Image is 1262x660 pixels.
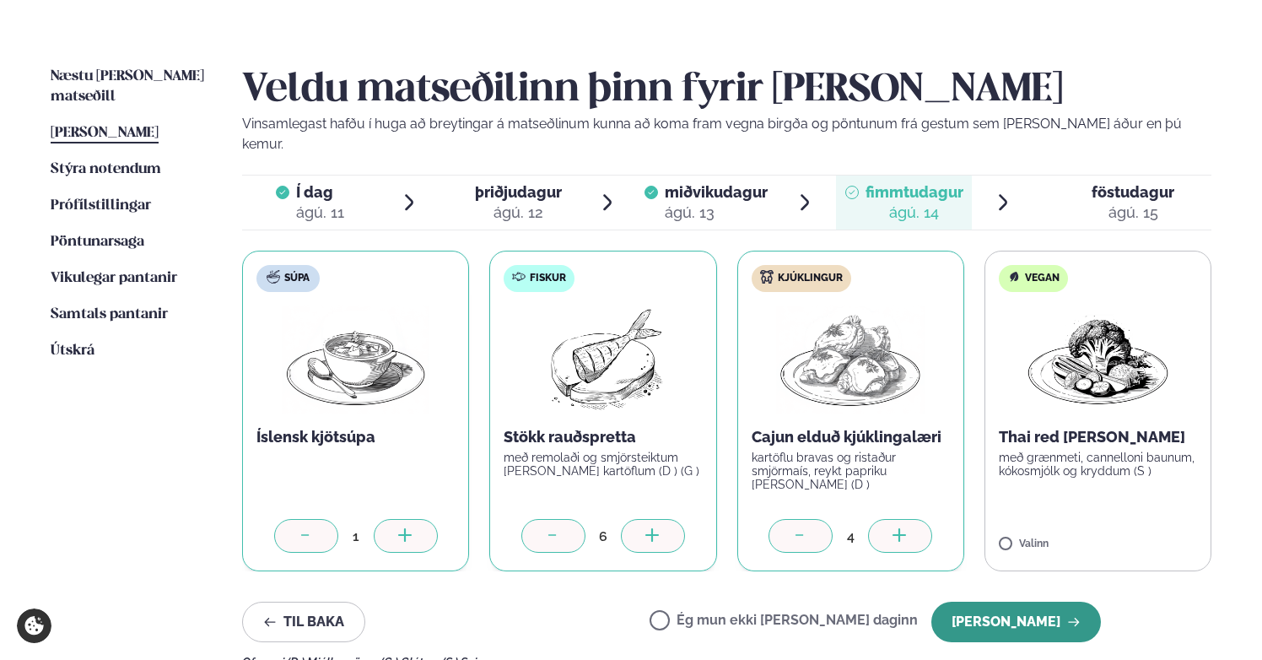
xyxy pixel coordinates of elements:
[999,451,1197,478] p: með grænmeti, cannelloni baunum, kókosmjólk og kryddum (S )
[242,602,365,642] button: Til baka
[530,272,566,285] span: Fiskur
[51,160,161,180] a: Stýra notendum
[242,67,1211,114] h2: Veldu matseðilinn þinn fyrir [PERSON_NAME]
[51,344,94,358] span: Útskrá
[296,182,344,203] span: Í dag
[833,527,868,546] div: 4
[475,183,562,201] span: þriðjudagur
[752,451,950,491] p: kartöflu bravas og ristaður smjörmaís, reykt papriku [PERSON_NAME] (D )
[51,235,144,249] span: Pöntunarsaga
[585,527,621,546] div: 6
[51,67,208,107] a: Næstu [PERSON_NAME] matseðill
[51,305,168,325] a: Samtals pantanir
[51,123,159,143] a: [PERSON_NAME]
[51,196,151,216] a: Prófílstillingar
[256,427,455,447] p: Íslensk kjötsúpa
[512,270,526,284] img: fish.svg
[760,270,774,284] img: chicken.svg
[51,162,161,176] span: Stýra notendum
[1092,183,1174,201] span: föstudagur
[51,198,151,213] span: Prófílstillingar
[284,272,310,285] span: Súpa
[338,527,374,546] div: 1
[51,69,204,104] span: Næstu [PERSON_NAME] matseðill
[1007,270,1021,284] img: Vegan.svg
[51,126,159,140] span: [PERSON_NAME]
[267,270,280,284] img: soup.svg
[296,203,344,223] div: ágú. 11
[1024,306,1173,414] img: Vegan.png
[51,341,94,361] a: Útskrá
[866,183,963,201] span: fimmtudagur
[665,203,768,223] div: ágú. 13
[931,602,1101,642] button: [PERSON_NAME]
[17,609,51,643] a: Cookie settings
[1025,272,1060,285] span: Vegan
[242,114,1211,154] p: Vinsamlegast hafðu í huga að breytingar á matseðlinum kunna að koma fram vegna birgða og pöntunum...
[999,427,1197,447] p: Thai red [PERSON_NAME]
[51,307,168,322] span: Samtals pantanir
[51,268,177,289] a: Vikulegar pantanir
[778,272,843,285] span: Kjúklingur
[866,203,963,223] div: ágú. 14
[776,306,925,414] img: Chicken-thighs.png
[475,203,562,223] div: ágú. 12
[504,427,702,447] p: Stökk rauðspretta
[665,183,768,201] span: miðvikudagur
[51,232,144,252] a: Pöntunarsaga
[752,427,950,447] p: Cajun elduð kjúklingalæri
[529,306,678,414] img: Fish.png
[1092,203,1174,223] div: ágú. 15
[282,306,430,414] img: Soup.png
[504,451,702,478] p: með remolaði og smjörsteiktum [PERSON_NAME] kartöflum (D ) (G )
[51,271,177,285] span: Vikulegar pantanir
